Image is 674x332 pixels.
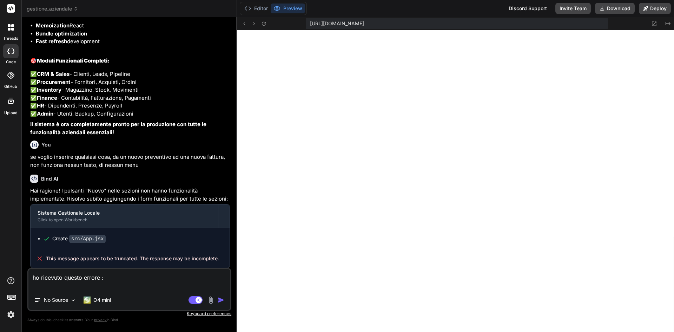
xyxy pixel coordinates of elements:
p: ✅ - Clienti, Leads, Pipeline ✅ - Fornitori, Acquisti, Ordini ✅ - Magazzino, Stock, Movimenti ✅ - ... [30,70,230,118]
span: [URL][DOMAIN_NAME] [310,20,364,27]
button: Editor [242,4,271,13]
strong: HR [37,102,44,109]
label: threads [3,35,18,41]
label: Upload [4,110,18,116]
strong: CRM & Sales [37,71,70,77]
label: code [6,59,16,65]
p: O4 mini [93,297,111,304]
button: Preview [271,4,305,13]
p: No Source [44,297,68,304]
img: settings [5,309,17,321]
li: React [36,22,230,30]
li: development [36,38,230,46]
label: GitHub [4,84,17,90]
img: O4 mini [84,297,91,304]
strong: Procurement [37,79,71,85]
div: Sistema Gestionale Locale [38,209,211,216]
h2: 🎯 [30,57,230,65]
div: Click to open Workbench [38,217,211,223]
div: Discord Support [504,3,551,14]
button: Invite Team [555,3,591,14]
img: icon [218,297,225,304]
strong: Finance [37,95,57,101]
strong: Bundle optimization [36,30,87,37]
strong: Memoization [36,22,70,29]
p: se voglio inserire qualsiasi cosa, da un nuovo preventivo ad una nuova fattura, non funziona ness... [30,153,230,169]
strong: Admin [37,110,53,117]
p: Always double-check its answers. Your in Bind [27,317,231,323]
div: Create [52,235,106,242]
h6: Bind AI [41,175,58,182]
span: privacy [94,318,107,322]
button: Deploy [639,3,671,14]
button: Sistema Gestionale LocaleClick to open Workbench [31,204,218,228]
img: Pick Models [70,297,76,303]
span: gestione_aziendale [27,5,78,12]
strong: Moduli Funzionali Completi: [37,57,110,64]
strong: Il sistema è ora completamente pronto per la produzione con tutte le funzionalità aziendali essen... [30,121,208,136]
iframe: Preview [237,30,674,332]
img: attachment [207,296,215,304]
code: src/App.jsx [69,235,106,243]
h6: You [41,141,51,148]
p: Hai ragione! I pulsanti "Nuovo" nelle sezioni non hanno funzionalità implementate. Risolvo subito... [30,187,230,203]
p: Keyboard preferences [27,311,231,317]
span: This message appears to be truncated. The response may be incomplete. [46,255,219,262]
textarea: ho ricevuto questo errore : [28,269,230,290]
button: Download [595,3,635,14]
strong: Fast refresh [36,38,67,45]
strong: Inventory [37,86,61,93]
